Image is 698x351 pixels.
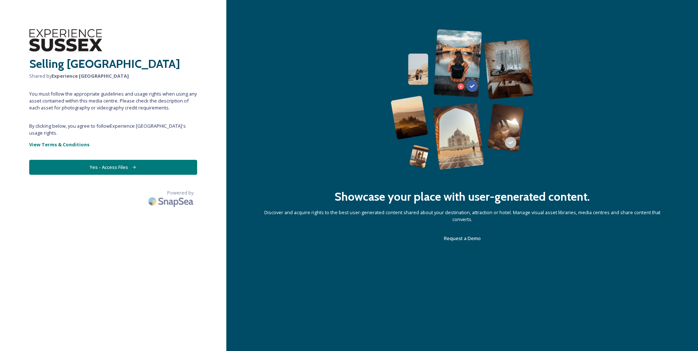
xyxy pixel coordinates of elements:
span: Powered by [167,189,193,196]
h2: Selling [GEOGRAPHIC_DATA] [29,55,197,73]
strong: Experience [GEOGRAPHIC_DATA] [51,73,129,79]
button: Yes - Access Files [29,160,197,175]
img: 63b42ca75bacad526042e722_Group%20154-p-800.png [391,29,534,170]
span: Request a Demo [444,235,481,242]
span: You must follow the appropriate guidelines and usage rights when using any asset contained within... [29,90,197,112]
a: Request a Demo [444,234,481,243]
strong: View Terms & Conditions [29,141,89,148]
img: WSCC%20ES%20Logo%20-%20Primary%20-%20Black.png [29,29,102,51]
span: Discover and acquire rights to the best user-generated content shared about your destination, att... [256,209,669,223]
span: Shared by [29,73,197,80]
h2: Showcase your place with user-generated content. [334,188,590,205]
img: SnapSea Logo [146,193,197,210]
span: By clicking below, you agree to follow Experience [GEOGRAPHIC_DATA] 's usage rights. [29,123,197,136]
a: View Terms & Conditions [29,140,197,149]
